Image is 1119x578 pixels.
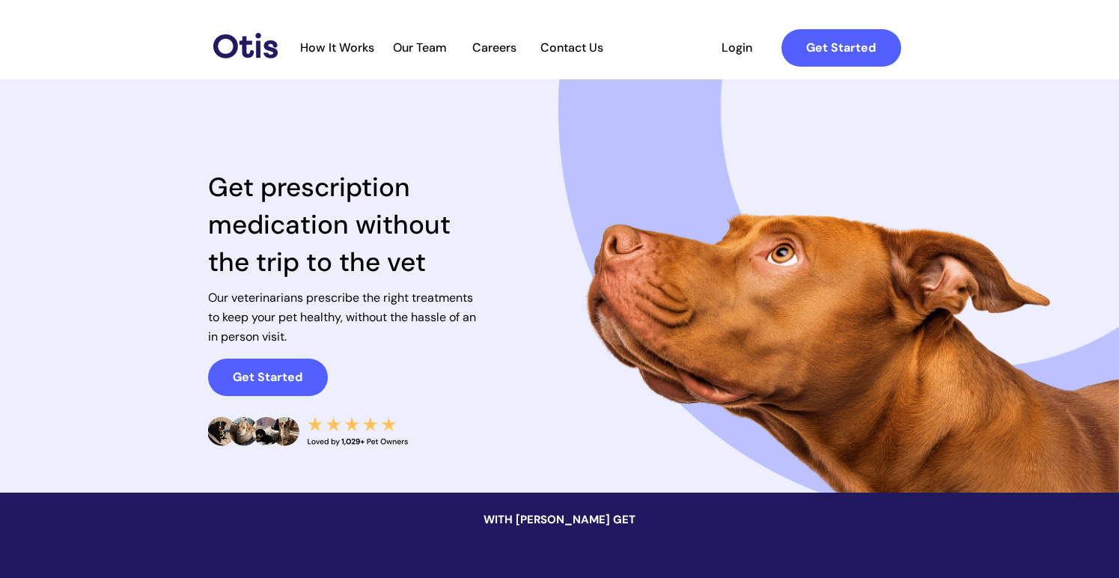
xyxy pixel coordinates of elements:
[781,29,901,67] a: Get Started
[458,40,531,55] a: Careers
[484,512,635,527] span: WITH [PERSON_NAME] GET
[533,40,612,55] a: Contact Us
[703,40,772,55] span: Login
[208,359,328,396] a: Get Started
[208,290,476,344] span: Our veterinarians prescribe the right treatments to keep your pet healthy, without the hassle of ...
[293,40,382,55] a: How It Works
[208,170,451,279] span: Get prescription medication without the trip to the vet
[703,29,772,67] a: Login
[233,369,302,385] strong: Get Started
[806,40,876,55] strong: Get Started
[383,40,457,55] a: Our Team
